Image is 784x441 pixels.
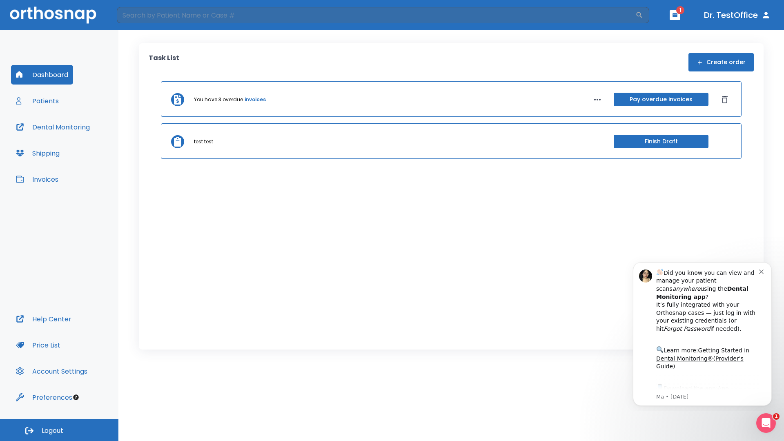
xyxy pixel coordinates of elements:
[245,96,266,103] a: invoices
[194,138,213,145] p: test test
[42,426,63,435] span: Logout
[676,6,684,14] span: 1
[11,309,76,329] button: Help Center
[11,91,64,111] button: Patients
[614,135,708,148] button: Finish Draft
[621,255,784,411] iframe: Intercom notifications message
[36,138,138,146] p: Message from Ma, sent 7w ago
[149,53,179,71] p: Task List
[701,8,774,22] button: Dr. TestOffice
[11,169,63,189] button: Invoices
[11,388,77,407] button: Preferences
[138,13,145,19] button: Dismiss notification
[11,143,65,163] button: Shipping
[11,361,92,381] button: Account Settings
[36,130,108,145] a: App Store
[718,93,731,106] button: Dismiss
[10,7,96,23] img: Orthosnap
[36,128,138,170] div: Download the app: | ​ Let us know if you need help getting started!
[11,65,73,85] button: Dashboard
[773,413,780,420] span: 1
[756,413,776,433] iframe: Intercom live chat
[117,7,635,23] input: Search by Patient Name or Case #
[614,93,708,106] button: Pay overdue invoices
[688,53,754,71] button: Create order
[72,394,80,401] div: Tooltip anchor
[11,117,95,137] button: Dental Monitoring
[194,96,243,103] p: You have 3 overdue
[11,335,65,355] button: Price List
